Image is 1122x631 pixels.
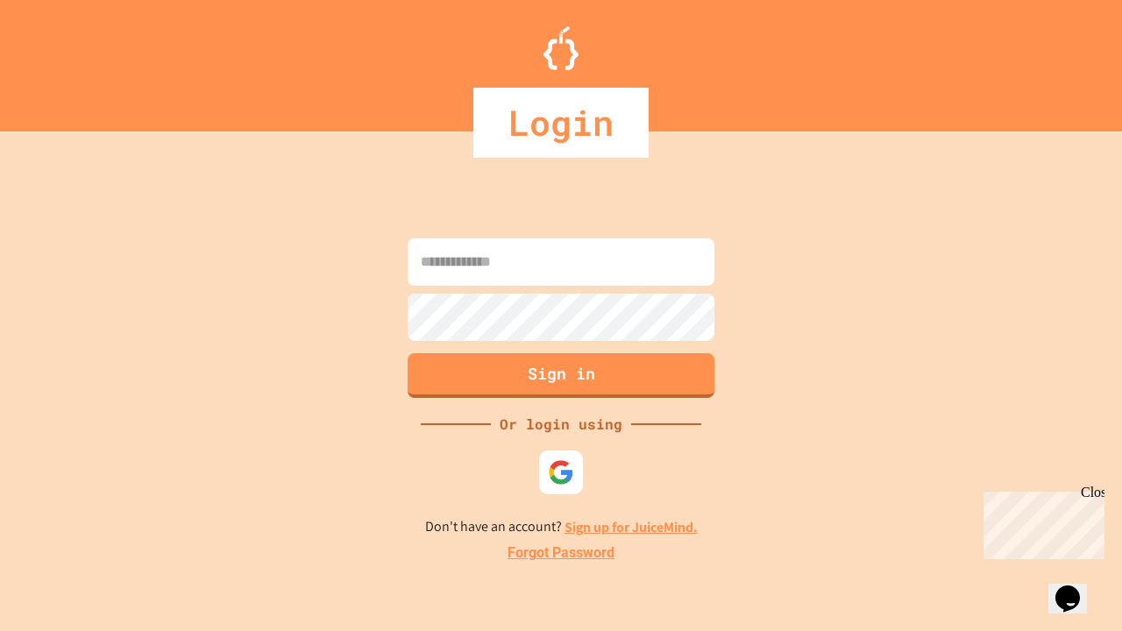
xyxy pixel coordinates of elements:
img: google-icon.svg [548,459,574,486]
button: Sign in [408,353,714,398]
div: Or login using [491,414,631,435]
a: Forgot Password [508,542,614,564]
a: Sign up for JuiceMind. [565,518,698,536]
div: Chat with us now!Close [7,7,121,111]
p: Don't have an account? [425,516,698,538]
div: Login [473,88,649,158]
iframe: chat widget [1048,561,1104,613]
iframe: chat widget [976,485,1104,559]
img: Logo.svg [543,26,579,70]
